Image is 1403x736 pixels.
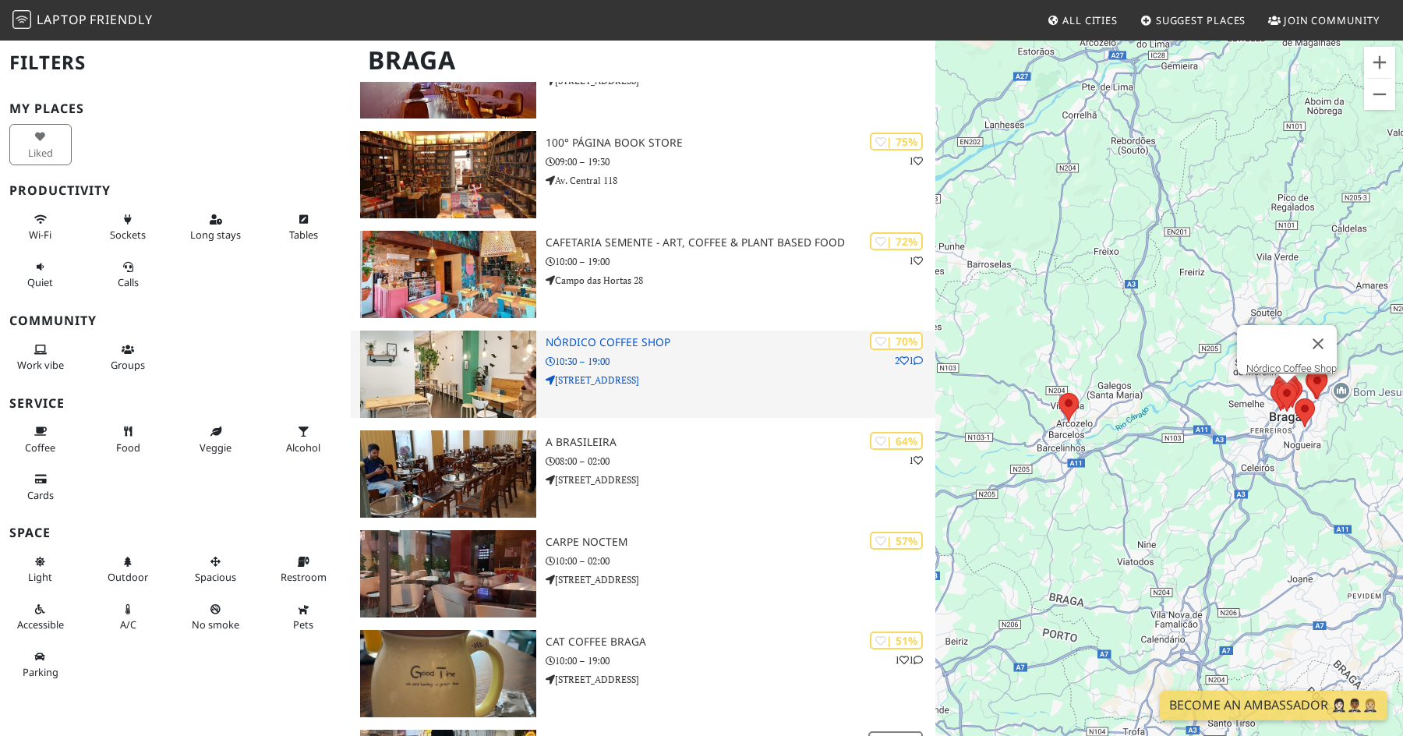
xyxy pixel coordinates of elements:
[9,39,341,87] h2: Filters
[9,466,72,508] button: Cards
[895,653,923,667] p: 1 1
[9,183,341,198] h3: Productivity
[9,525,341,540] h3: Space
[351,331,935,418] a: Nórdico Coffee Shop | 70% 21 Nórdico Coffee Shop 10:30 – 19:00 [STREET_ADDRESS]
[546,136,935,150] h3: 100° Página Book store
[546,672,935,687] p: [STREET_ADDRESS]
[27,488,54,502] span: Credit cards
[1262,6,1386,34] a: Join Community
[23,665,58,679] span: Parking
[27,275,53,289] span: Quiet
[870,232,923,250] div: | 72%
[273,596,335,638] button: Pets
[9,101,341,116] h3: My Places
[281,570,327,584] span: Restroom
[360,131,536,218] img: 100° Página Book store
[895,353,923,368] p: 2 1
[1156,13,1246,27] span: Suggest Places
[120,617,136,632] span: Air conditioned
[195,570,236,584] span: Spacious
[546,635,935,649] h3: Cat Coffee Braga
[351,530,935,617] a: Carpe Noctem | 57% Carpe Noctem 10:00 – 02:00 [STREET_ADDRESS]
[546,436,935,449] h3: A Brasileira
[97,337,160,378] button: Groups
[360,630,536,717] img: Cat Coffee Braga
[12,10,31,29] img: LaptopFriendly
[1062,13,1118,27] span: All Cities
[116,441,140,455] span: Food
[28,570,52,584] span: Natural light
[185,207,247,248] button: Long stays
[185,549,247,590] button: Spacious
[546,273,935,288] p: Campo das Hortas 28
[1299,325,1337,363] button: Fechar
[185,596,247,638] button: No smoke
[9,254,72,295] button: Quiet
[546,454,935,469] p: 08:00 – 02:00
[546,536,935,549] h3: Carpe Noctem
[273,419,335,460] button: Alcohol
[870,632,923,649] div: | 51%
[289,228,318,242] span: Work-friendly tables
[192,617,239,632] span: Smoke free
[546,173,935,188] p: Av. Central 118
[286,441,320,455] span: Alcohol
[190,228,241,242] span: Long stays
[909,154,923,168] p: 1
[90,11,152,28] span: Friendly
[870,432,923,450] div: | 64%
[97,254,160,295] button: Calls
[360,530,536,617] img: Carpe Noctem
[200,441,231,455] span: Veggie
[185,419,247,460] button: Veggie
[97,596,160,638] button: A/C
[293,617,313,632] span: Pet friendly
[360,331,536,418] img: Nórdico Coffee Shop
[351,131,935,218] a: 100° Página Book store | 75% 1 100° Página Book store 09:00 – 19:30 Av. Central 118
[909,253,923,268] p: 1
[17,358,64,372] span: People working
[9,596,72,638] button: Accessible
[870,332,923,350] div: | 70%
[546,154,935,169] p: 09:00 – 19:30
[12,7,153,34] a: LaptopFriendly LaptopFriendly
[97,419,160,460] button: Food
[97,549,160,590] button: Outdoor
[355,39,932,82] h1: Braga
[9,207,72,248] button: Wi-Fi
[546,554,935,568] p: 10:00 – 02:00
[360,231,536,318] img: Cafetaria Semente - Art, Coffee & Plant Based Food
[9,419,72,460] button: Coffee
[546,354,935,369] p: 10:30 – 19:00
[351,630,935,717] a: Cat Coffee Braga | 51% 11 Cat Coffee Braga 10:00 – 19:00 [STREET_ADDRESS]
[546,336,935,349] h3: Nórdico Coffee Shop
[546,254,935,269] p: 10:00 – 19:00
[546,572,935,587] p: [STREET_ADDRESS]
[17,617,64,632] span: Accessible
[1134,6,1253,34] a: Suggest Places
[273,549,335,590] button: Restroom
[1364,47,1395,78] button: Ampliar
[870,532,923,550] div: | 57%
[1246,363,1337,374] a: Nórdico Coffee Shop
[1364,79,1395,110] button: Reduzir
[111,358,145,372] span: Group tables
[909,453,923,468] p: 1
[9,644,72,685] button: Parking
[37,11,87,28] span: Laptop
[546,653,935,668] p: 10:00 – 19:00
[546,236,935,249] h3: Cafetaria Semente - Art, Coffee & Plant Based Food
[546,373,935,387] p: [STREET_ADDRESS]
[546,472,935,487] p: [STREET_ADDRESS]
[360,430,536,518] img: A Brasileira
[9,549,72,590] button: Light
[1041,6,1124,34] a: All Cities
[9,313,341,328] h3: Community
[9,396,341,411] h3: Service
[351,231,935,318] a: Cafetaria Semente - Art, Coffee & Plant Based Food | 72% 1 Cafetaria Semente - Art, Coffee & Plan...
[25,441,55,455] span: Coffee
[351,430,935,518] a: A Brasileira | 64% 1 A Brasileira 08:00 – 02:00 [STREET_ADDRESS]
[110,228,146,242] span: Power sockets
[9,337,72,378] button: Work vibe
[29,228,51,242] span: Stable Wi-Fi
